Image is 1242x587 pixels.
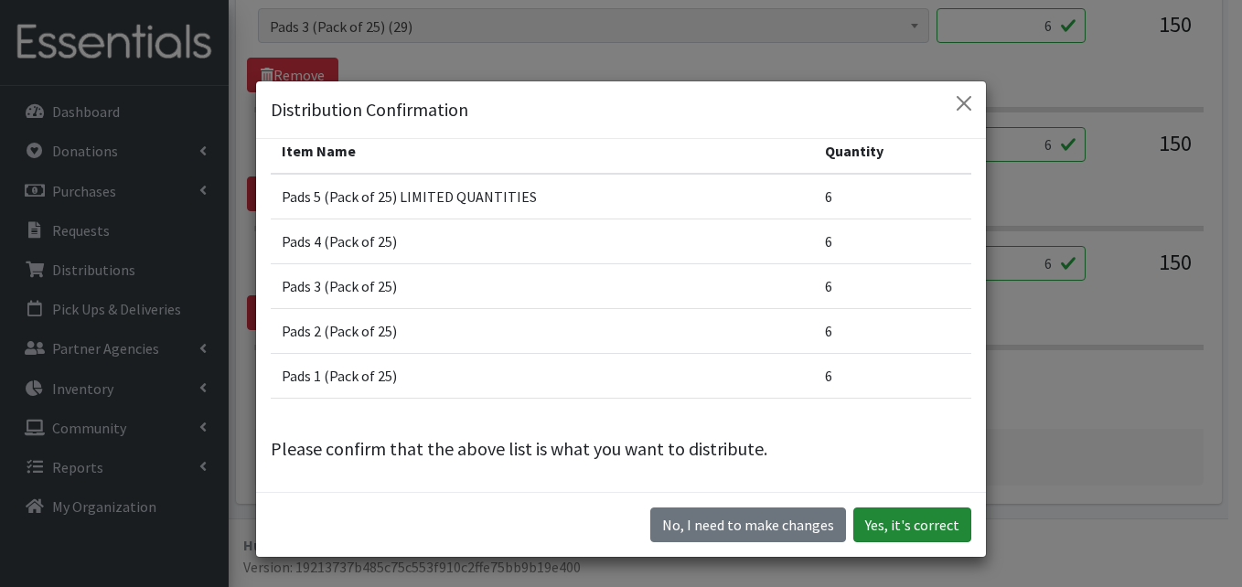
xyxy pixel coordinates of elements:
[814,129,971,175] th: Quantity
[814,174,971,219] td: 6
[271,174,814,219] td: Pads 5 (Pack of 25) LIMITED QUANTITIES
[271,129,814,175] th: Item Name
[271,219,814,264] td: Pads 4 (Pack of 25)
[650,507,846,542] button: No I need to make changes
[814,219,971,264] td: 6
[271,264,814,309] td: Pads 3 (Pack of 25)
[271,309,814,354] td: Pads 2 (Pack of 25)
[814,264,971,309] td: 6
[853,507,971,542] button: Yes, it's correct
[949,89,979,118] button: Close
[271,435,971,463] p: Please confirm that the above list is what you want to distribute.
[271,354,814,399] td: Pads 1 (Pack of 25)
[814,354,971,399] td: 6
[271,96,468,123] h5: Distribution Confirmation
[814,309,971,354] td: 6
